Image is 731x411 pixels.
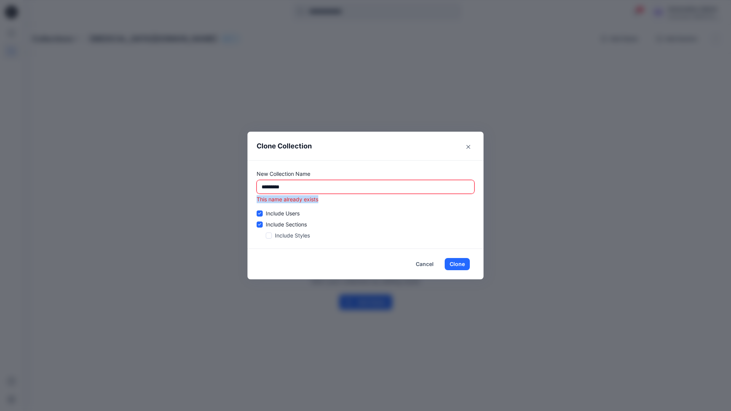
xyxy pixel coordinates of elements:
p: This name already exists [257,195,474,203]
p: Include Styles [275,231,310,239]
p: Include Users [266,209,300,217]
button: Clone [445,258,470,270]
header: Clone Collection [247,132,484,160]
p: New Collection Name [257,170,474,178]
button: Close [462,141,474,153]
p: Include Sections [266,220,307,228]
button: Cancel [411,258,439,270]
